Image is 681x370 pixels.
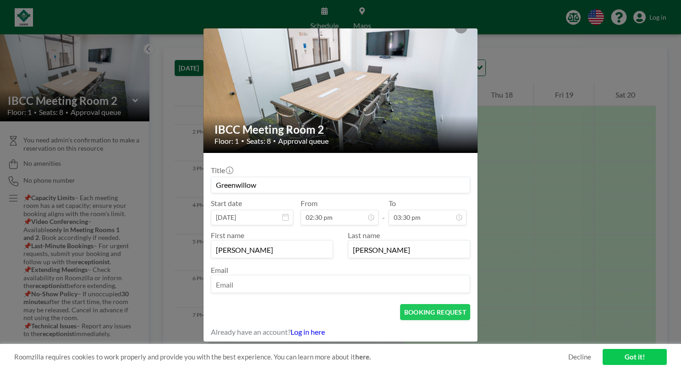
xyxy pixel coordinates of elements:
input: Last name [348,242,470,258]
span: Already have an account? [211,327,291,337]
input: Guest reservation [211,177,470,193]
label: To [389,199,396,208]
input: Email [211,277,470,293]
a: Log in here [291,327,325,336]
span: Seats: 8 [247,136,271,146]
label: Start date [211,199,242,208]
label: Last name [348,231,380,239]
span: • [241,137,244,144]
span: Roomzilla requires cookies to work properly and provide you with the best experience. You can lea... [14,353,568,361]
span: - [382,202,385,222]
input: First name [211,242,333,258]
h2: IBCC Meeting Room 2 [214,123,467,136]
label: Email [211,266,228,274]
a: Decline [568,353,591,361]
a: here. [355,353,371,361]
label: First name [211,231,244,239]
span: • [273,138,276,144]
label: Title [211,166,232,175]
span: Approval queue [278,136,329,146]
a: Got it! [603,349,667,365]
label: From [301,199,318,208]
span: Floor: 1 [214,136,239,146]
button: BOOKING REQUEST [400,304,470,320]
